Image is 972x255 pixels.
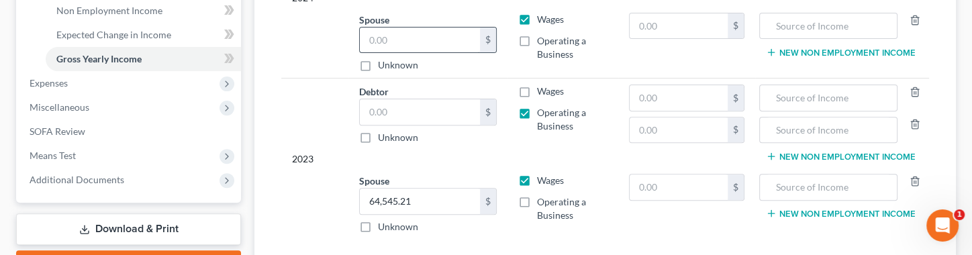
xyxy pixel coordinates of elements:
input: 0.00 [360,28,480,53]
div: $ [728,117,744,143]
input: 0.00 [630,174,728,200]
a: Expected Change in Income [46,23,241,47]
label: Spouse [359,13,389,27]
input: 0.00 [630,117,728,143]
span: Operating a Business [537,196,586,221]
a: Gross Yearly Income [46,47,241,71]
label: Unknown [378,131,418,144]
span: Gross Yearly Income [56,53,142,64]
button: New Non Employment Income [766,208,916,219]
input: Source of Income [767,174,890,200]
span: Wages [537,13,564,25]
div: $ [480,99,496,125]
span: Wages [537,85,564,97]
div: $ [480,28,496,53]
span: Expenses [30,77,68,89]
span: Means Test [30,150,76,161]
div: $ [728,85,744,111]
input: Source of Income [767,117,890,143]
span: Operating a Business [537,107,586,132]
span: Expected Change in Income [56,29,171,40]
a: SOFA Review [19,119,241,144]
button: New Non Employment Income [766,151,916,162]
input: 0.00 [360,99,480,125]
div: 2023 [292,85,338,234]
span: Miscellaneous [30,101,89,113]
div: $ [480,189,496,214]
div: $ [728,13,744,39]
iframe: Intercom live chat [926,209,959,242]
div: $ [728,174,744,200]
span: Operating a Business [537,35,586,60]
input: 0.00 [630,13,728,39]
span: Non Employment Income [56,5,162,16]
span: Additional Documents [30,174,124,185]
label: Spouse [359,174,389,188]
input: 0.00 [360,189,480,214]
label: Unknown [378,58,418,72]
input: 0.00 [630,85,728,111]
input: Source of Income [767,13,890,39]
span: Wages [537,174,564,186]
span: 1 [954,209,965,220]
span: SOFA Review [30,125,85,137]
input: Source of Income [767,85,890,111]
label: Unknown [378,220,418,234]
label: Debtor [359,85,389,99]
a: Download & Print [16,213,241,245]
button: New Non Employment Income [766,47,916,58]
